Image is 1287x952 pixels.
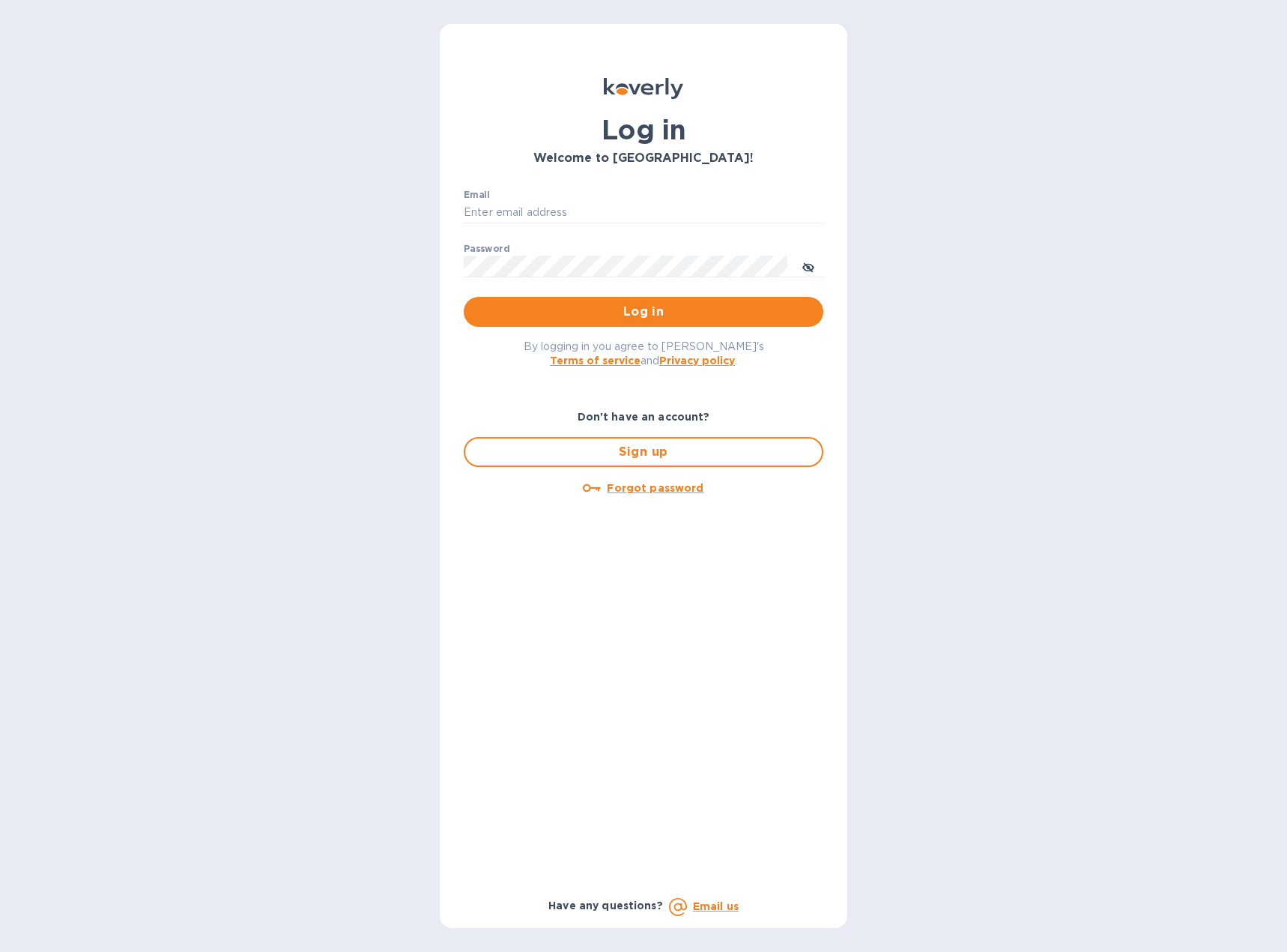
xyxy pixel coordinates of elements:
[693,900,739,912] a: Email us
[464,151,823,166] h3: Welcome to [GEOGRAPHIC_DATA]!
[477,443,810,461] span: Sign up
[548,900,663,912] b: Have any questions?
[464,202,823,224] input: Enter email address
[464,297,823,327] button: Log in
[604,78,683,99] img: Koverly
[464,190,490,199] label: Email
[524,340,764,367] span: By logging in you agree to [PERSON_NAME]'s and .
[464,437,823,467] button: Sign up
[607,482,703,494] u: Forgot password
[659,355,735,367] a: Privacy policy
[793,251,823,281] button: toggle password visibility
[578,411,710,423] b: Don't have an account?
[476,303,811,321] span: Log in
[464,114,823,145] h1: Log in
[550,355,641,367] a: Terms of service
[464,244,509,253] label: Password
